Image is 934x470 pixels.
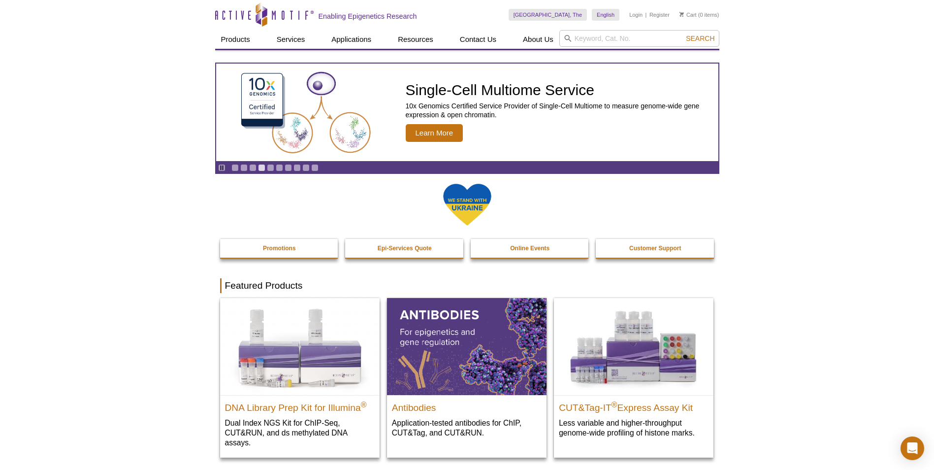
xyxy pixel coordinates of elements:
div: Open Intercom Messenger [901,436,924,460]
a: Go to slide 5 [267,164,274,171]
img: CUT&Tag-IT® Express Assay Kit [554,298,713,395]
a: Toggle autoplay [218,164,225,171]
a: Go to slide 1 [231,164,239,171]
a: Contact Us [454,30,502,49]
a: [GEOGRAPHIC_DATA], The [509,9,587,21]
a: All Antibodies Antibodies Application-tested antibodies for ChIP, CUT&Tag, and CUT&RUN. [387,298,547,447]
a: Go to slide 4 [258,164,265,171]
h2: Single-Cell Multiome Service [406,83,713,98]
strong: Epi-Services Quote [378,245,432,252]
img: Your Cart [679,12,684,17]
h2: CUT&Tag-IT Express Assay Kit [559,398,709,413]
a: Login [629,11,643,18]
a: Go to slide 8 [293,164,301,171]
a: DNA Library Prep Kit for Illumina DNA Library Prep Kit for Illumina® Dual Index NGS Kit for ChIP-... [220,298,380,457]
a: Register [649,11,670,18]
a: Online Events [471,239,590,258]
h2: DNA Library Prep Kit for Illumina [225,398,375,413]
p: 10x Genomics Certified Service Provider of Single-Cell Multiome to measure genome-wide gene expre... [406,101,713,119]
p: Dual Index NGS Kit for ChIP-Seq, CUT&RUN, and ds methylated DNA assays. [225,418,375,448]
h2: Featured Products [220,278,714,293]
img: DNA Library Prep Kit for Illumina [220,298,380,395]
input: Keyword, Cat. No. [559,30,719,47]
li: | [645,9,647,21]
a: Epi-Services Quote [345,239,464,258]
span: Search [686,34,714,42]
span: Learn More [406,124,463,142]
a: About Us [517,30,559,49]
a: Promotions [220,239,339,258]
p: Application-tested antibodies for ChIP, CUT&Tag, and CUT&RUN. [392,418,542,438]
strong: Customer Support [629,245,681,252]
sup: ® [612,400,617,408]
img: Single-Cell Multiome Service [232,67,380,158]
a: Products [215,30,256,49]
img: We Stand With Ukraine [443,183,492,227]
strong: Promotions [263,245,296,252]
a: Go to slide 9 [302,164,310,171]
a: CUT&Tag-IT® Express Assay Kit CUT&Tag-IT®Express Assay Kit Less variable and higher-throughput ge... [554,298,713,447]
a: Applications [325,30,377,49]
a: Go to slide 7 [285,164,292,171]
button: Search [683,34,717,43]
li: (0 items) [679,9,719,21]
sup: ® [361,400,367,408]
h2: Enabling Epigenetics Research [319,12,417,21]
a: Go to slide 10 [311,164,319,171]
a: Services [271,30,311,49]
a: Resources [392,30,439,49]
a: Go to slide 3 [249,164,257,171]
strong: Online Events [510,245,549,252]
a: Go to slide 6 [276,164,283,171]
article: Single-Cell Multiome Service [216,64,718,161]
a: Single-Cell Multiome Service Single-Cell Multiome Service 10x Genomics Certified Service Provider... [216,64,718,161]
a: Cart [679,11,697,18]
a: Go to slide 2 [240,164,248,171]
p: Less variable and higher-throughput genome-wide profiling of histone marks​. [559,418,709,438]
img: All Antibodies [387,298,547,395]
h2: Antibodies [392,398,542,413]
a: Customer Support [596,239,715,258]
a: English [592,9,619,21]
